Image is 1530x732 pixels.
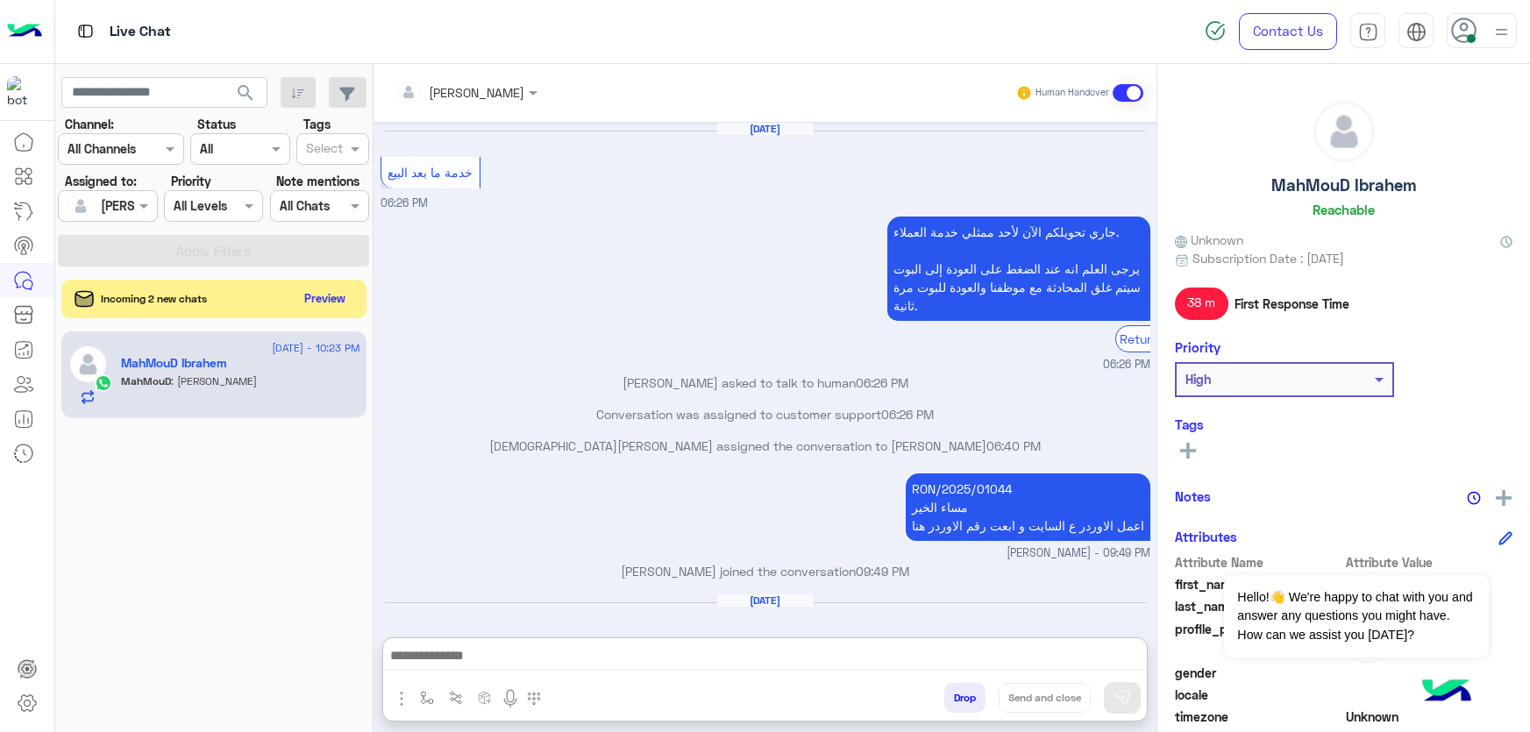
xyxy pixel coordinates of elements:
span: search [235,82,256,103]
button: Drop [944,683,986,713]
label: Note mentions [276,172,359,190]
img: notes [1467,491,1481,505]
button: search [224,77,267,115]
img: defaultAdmin.png [1314,102,1374,161]
span: Unknown [1175,231,1243,249]
p: Conversation was assigned to customer support [381,405,1150,423]
p: 17/8/2025, 6:26 PM [887,217,1150,321]
img: send message [1114,689,1131,707]
label: Channel: [65,115,114,133]
span: خدمة ما بعد البيع [388,165,473,180]
span: [PERSON_NAME] - 09:49 PM [1007,545,1150,562]
h6: Tags [1175,416,1512,432]
img: defaultAdmin.png [68,345,108,384]
h6: Reachable [1313,202,1375,217]
button: select flow [413,683,442,712]
span: Subscription Date : [DATE] [1192,249,1344,267]
img: create order [478,691,492,705]
span: 06:26 PM [1103,357,1150,373]
img: send voice note [500,688,521,709]
img: spinner [1205,20,1226,41]
img: send attachment [391,688,412,709]
span: null [1346,686,1513,704]
img: WhatsApp [95,374,112,392]
img: Trigger scenario [449,691,463,705]
span: 06:40 PM [986,438,1041,453]
img: tab [1406,22,1427,42]
label: Priority [171,172,211,190]
label: Tags [303,115,331,133]
img: hulul-logo.png [1416,662,1477,723]
img: defaultAdmin.png [68,194,93,218]
span: gender [1175,664,1342,682]
h6: Attributes [1175,529,1237,544]
p: [DEMOGRAPHIC_DATA][PERSON_NAME] assigned the conversation to [PERSON_NAME] [381,437,1150,455]
span: 06:26 PM [381,196,428,210]
span: 06:26 PM [856,375,908,390]
span: First Response Time [1235,295,1349,313]
img: Logo [7,13,42,50]
span: Incoming 2 new chats [101,291,207,307]
p: [PERSON_NAME] joined the conversation [381,562,1150,580]
h5: MahMouD Ibrahem [121,356,227,371]
p: [PERSON_NAME] asked to talk to human [381,373,1150,392]
img: make a call [527,692,541,706]
span: Unknown [1346,707,1513,726]
h6: Notes [1175,488,1211,504]
div: Return to Bot [1115,325,1199,352]
h5: MahMouD Ibrahem [1271,175,1416,195]
img: tab [75,20,96,42]
span: معادا البنطلون [171,374,257,387]
p: 17/8/2025, 9:49 PM [906,473,1150,541]
button: Preview [297,286,353,311]
label: Status [197,115,236,133]
button: Apply Filters [58,235,369,267]
span: [DATE] - 10:23 PM [272,340,359,356]
button: create order [471,683,500,712]
span: profile_pic [1175,620,1342,660]
h6: [DATE] [717,594,814,607]
div: Select [303,139,343,161]
img: profile [1491,21,1512,43]
img: 713415422032625 [7,76,39,108]
span: timezone [1175,707,1342,726]
img: select flow [420,691,434,705]
label: Assigned to: [65,172,137,190]
h6: Priority [1175,339,1220,355]
span: 06:26 PM [881,407,934,422]
img: tab [1358,22,1378,42]
span: Hello!👋 We're happy to chat with you and answer any questions you might have. How can we assist y... [1224,575,1488,657]
span: 38 m [1175,288,1228,319]
span: last_name [1175,597,1342,615]
button: Send and close [999,683,1091,713]
img: add [1496,490,1512,506]
span: 09:49 PM [856,564,909,579]
h6: [DATE] [717,123,814,135]
span: Attribute Name [1175,553,1342,572]
a: Contact Us [1239,13,1337,50]
button: Trigger scenario [442,683,471,712]
span: null [1346,664,1513,682]
span: first_name [1175,575,1342,593]
small: Human Handover [1035,86,1109,100]
span: locale [1175,686,1342,704]
a: tab [1350,13,1385,50]
span: MahMouD [121,374,171,387]
p: Live Chat [110,20,171,44]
